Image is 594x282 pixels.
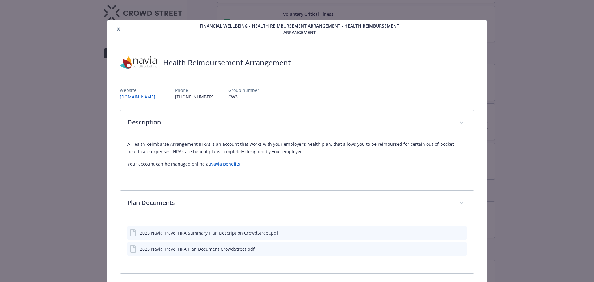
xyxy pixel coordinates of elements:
p: [PHONE_NUMBER] [175,93,213,100]
button: download file [447,230,452,236]
div: 2025 Navia Travel HRA Summary Plan Description CrowdStreet.pdf [140,230,278,236]
button: preview file [457,230,464,236]
div: Plan Documents [120,191,474,216]
p: Phone [175,87,213,93]
span: Financial Wellbeing - Health Reimbursement Arrangement - Health Reimbursement Arrangement [187,23,412,36]
h2: Health Reimbursement Arrangement [163,57,291,68]
p: CW3 [228,93,259,100]
div: Description [120,110,474,136]
div: Plan Documents [120,216,474,268]
div: Description [120,136,474,185]
a: [DOMAIN_NAME] [120,94,160,100]
p: Plan Documents [127,198,452,207]
div: 2025 Navia Travel HRA Plan Document CrowdStreet.pdf [140,246,255,252]
a: Navia Benefits [210,161,240,167]
p: A Health Reimburse Arrangement (HRA) is an account that works with your employer’s health plan, t... [127,141,467,155]
p: Description [127,118,452,127]
p: Your account can be managed online at [127,160,467,168]
img: Navia Benefit Solutions [120,53,157,72]
button: close [115,25,122,33]
button: preview file [458,246,464,252]
p: Group number [228,87,259,93]
button: download file [449,246,454,252]
p: Website [120,87,160,93]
